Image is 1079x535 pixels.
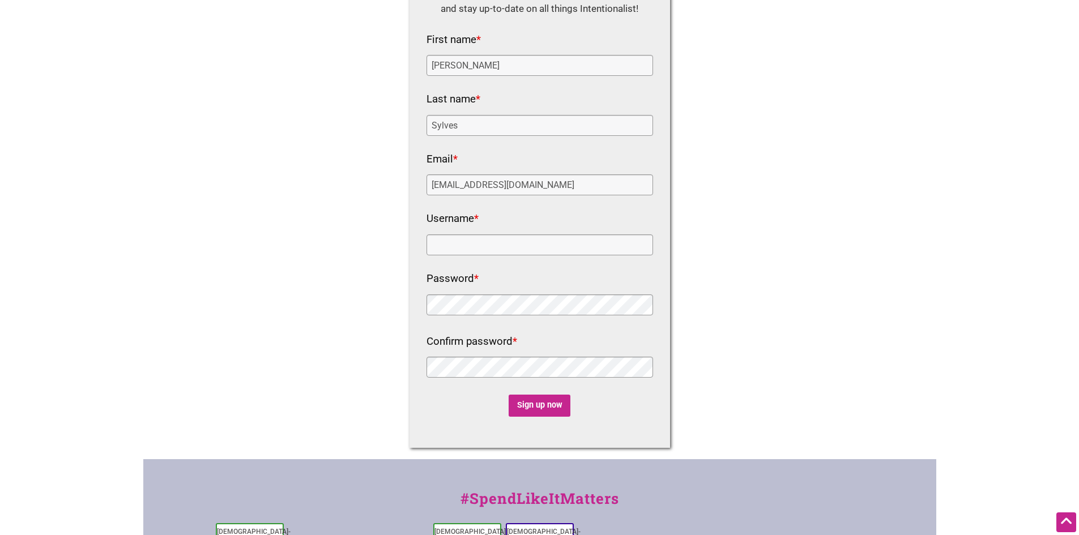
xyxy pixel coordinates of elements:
label: Last name [427,90,480,109]
label: Confirm password [427,332,517,352]
input: Sign up now [509,395,570,417]
label: Username [427,209,479,229]
label: Password [427,269,479,289]
div: Scroll Back to Top [1056,512,1076,532]
label: Email [427,150,458,169]
div: #SpendLikeItMatters [143,487,936,521]
label: First name [427,31,481,50]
